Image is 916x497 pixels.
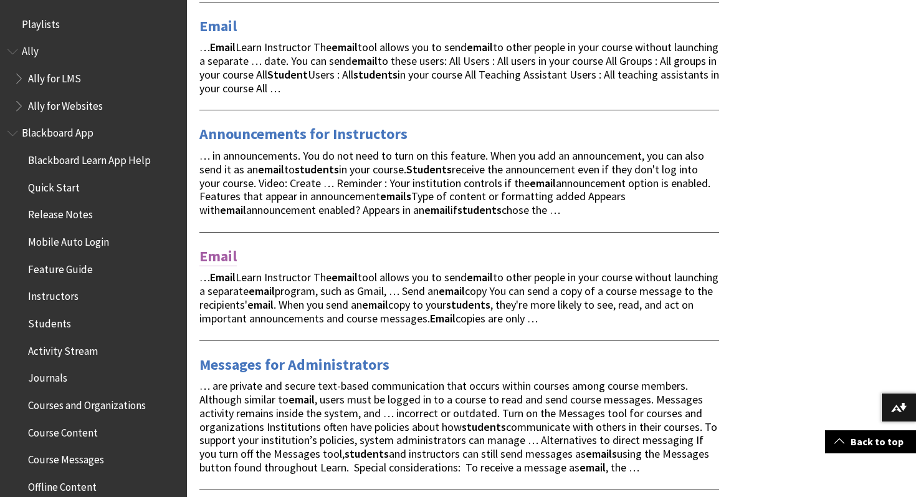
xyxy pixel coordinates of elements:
strong: students [295,162,339,176]
strong: email [220,203,246,217]
span: Activity Stream [28,340,98,357]
strong: email [332,40,358,54]
span: Ally for LMS [28,68,81,85]
span: Blackboard App [22,123,93,140]
span: … in announcements. You do not need to turn on this feature. When you add an announcement, you ca... [199,148,710,217]
span: Courses and Organizations [28,395,146,412]
span: … Learn Instructor The tool allows you to send to other people in your course without launching a... [199,40,719,95]
nav: Book outline for Playlists [7,14,179,35]
strong: email [467,40,493,54]
span: Ally for Websites [28,95,103,112]
strong: email [351,54,378,68]
strong: email [439,284,465,298]
strong: email [247,297,274,312]
a: Email [199,16,237,36]
strong: email [580,460,606,475]
a: Back to top [825,430,916,453]
strong: email [332,270,358,284]
span: Release Notes [28,205,93,221]
nav: Book outline for Anthology Ally Help [7,41,179,117]
a: Email [199,246,237,266]
strong: email [530,176,556,190]
span: Feature Guide [28,259,93,276]
strong: students [457,203,502,217]
span: … are private and secure text-based communication that occurs within courses among course members... [199,379,717,475]
strong: Email [430,311,456,326]
strong: emails [380,189,411,203]
strong: Email [210,270,236,284]
span: Ally [22,41,39,58]
strong: Students [406,162,452,176]
span: Course Messages [28,450,104,466]
strong: students [353,67,398,82]
a: Messages for Administrators [199,355,389,375]
span: Quick Start [28,177,80,194]
a: Announcements for Instructors [199,124,408,144]
span: … Learn Instructor The tool allows you to send to other people in your course without launching a... [199,270,718,325]
strong: Student [267,67,308,82]
strong: students [462,420,506,434]
strong: Email [210,40,236,54]
strong: email [289,392,315,407]
span: Offline Content [28,476,97,493]
strong: email [258,162,284,176]
span: Mobile Auto Login [28,231,109,248]
span: Instructors [28,286,79,303]
strong: email [424,203,451,217]
span: Journals [28,368,67,385]
span: Blackboard Learn App Help [28,150,151,166]
strong: email [467,270,493,284]
strong: students [446,297,490,312]
strong: email [362,297,388,312]
strong: students [345,446,389,461]
strong: emails [586,446,617,461]
span: Playlists [22,14,60,31]
span: Course Content [28,422,98,439]
strong: email [249,284,275,298]
span: Students [28,313,71,330]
